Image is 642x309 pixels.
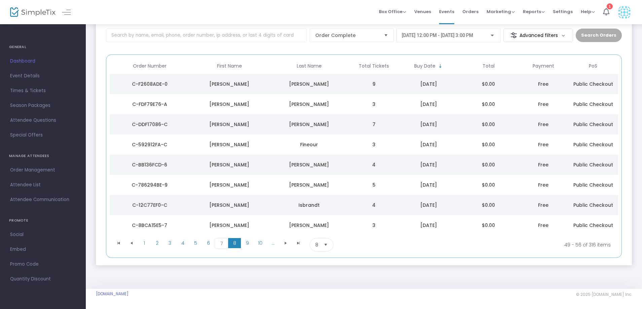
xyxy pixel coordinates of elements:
span: Box Office [379,8,406,15]
div: Katherine C Koelton [271,182,347,188]
span: Page 5 [189,238,202,248]
span: Order Number [133,63,167,69]
span: Go to the first page [116,240,121,246]
span: Total [483,63,495,69]
input: Search by name, email, phone, order number, ip address, or last 4 digits of card [106,29,307,42]
span: Attendee Communication [10,195,76,204]
div: C-BB136FCD-6 [111,161,188,168]
h4: MANAGE ATTENDEES [9,149,77,163]
span: Go to the first page [112,238,125,248]
span: Free [538,101,548,108]
span: Go to the last page [296,240,301,246]
div: Cramer [271,121,347,128]
span: Page 10 [254,238,266,248]
span: Payment [533,63,554,69]
div: 9/15/2025 [400,81,457,87]
span: [DATE] 12:00 PM - [DATE] 3:00 PM [402,33,473,38]
div: Fineour [271,141,347,148]
span: Promo Code [10,260,76,269]
td: $0.00 [459,155,519,175]
span: Attendee List [10,181,76,189]
span: Order Complete [315,32,379,39]
span: PoS [589,63,597,69]
m-button: Advanced filters [503,29,573,42]
div: 9/15/2025 [400,141,457,148]
span: Page 6 [202,238,215,248]
div: C-12C77EF0-C [111,202,188,208]
span: Orders [462,3,478,20]
span: Buy Date [414,63,435,69]
span: Dashboard [10,57,76,66]
div: Heather [191,81,267,87]
span: Free [538,81,548,87]
button: Select [381,29,391,42]
div: Cheryl [191,121,267,128]
div: 9/15/2025 [400,202,457,208]
span: Free [538,202,548,208]
td: 3 [349,134,399,155]
span: Events [439,3,454,20]
span: Go to the previous page [129,240,134,246]
span: Go to the last page [292,238,305,248]
span: Public Checkout [573,101,613,108]
div: C-FDF79E76-A [111,101,188,108]
span: Public Checkout [573,141,613,148]
div: 9/15/2025 [400,101,457,108]
span: Reports [523,8,545,15]
img: filter [510,32,517,39]
span: Go to the previous page [125,238,138,248]
span: Public Checkout [573,202,613,208]
span: Go to the next page [283,240,288,246]
span: Special Offers [10,131,76,140]
span: Embed [10,245,76,254]
span: Settings [553,3,573,20]
span: 8 [315,241,318,248]
span: Help [581,8,595,15]
button: Select [321,238,330,251]
td: $0.00 [459,215,519,235]
span: Page 8 [228,238,241,248]
span: Public Checkout [573,121,613,128]
span: Public Checkout [573,161,613,168]
span: Sortable [438,64,443,69]
span: Free [538,161,548,168]
span: Page 4 [176,238,189,248]
div: C-786294BE-9 [111,182,188,188]
span: Public Checkout [573,182,613,188]
span: Order Management [10,166,76,175]
div: Data table [110,58,618,235]
span: Venues [414,3,431,20]
div: Robert [191,202,267,208]
span: Season Packages [10,101,76,110]
span: Attendee Questions [10,116,76,125]
span: Public Checkout [573,222,613,229]
td: 3 [349,215,399,235]
div: 9/15/2025 [400,121,457,128]
span: Page 11 [266,238,279,248]
div: Aaron [191,101,267,108]
div: Theresa [191,222,267,229]
div: C-8BCA15E5-7 [111,222,188,229]
div: C-F2608ADE-0 [111,81,188,87]
td: 4 [349,155,399,175]
span: Page 9 [241,238,254,248]
td: $0.00 [459,94,519,114]
div: Isbrandt [271,202,347,208]
span: Page 2 [151,238,164,248]
td: $0.00 [459,114,519,134]
th: Total Tickets [349,58,399,74]
kendo-pager-info: 49 - 56 of 316 items [400,238,611,252]
span: Last Name [297,63,322,69]
div: 9/15/2025 [400,161,457,168]
div: Lysek [271,222,347,229]
span: Social [10,230,76,239]
div: C-592912FA-C [111,141,188,148]
td: $0.00 [459,74,519,94]
div: Matusiak [271,81,347,87]
td: 5 [349,175,399,195]
span: Free [538,182,548,188]
span: Free [538,222,548,229]
div: Tetkowski [271,101,347,108]
div: Michele [191,161,267,168]
div: 9/15/2025 [400,222,457,229]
